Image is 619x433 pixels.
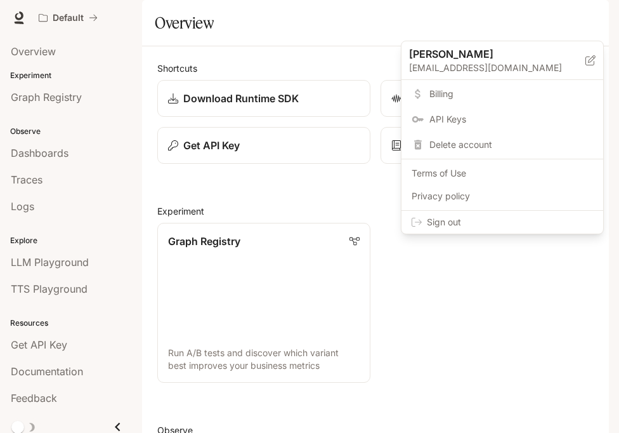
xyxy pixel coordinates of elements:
div: Sign out [401,211,603,234]
span: Sign out [427,216,593,229]
p: [PERSON_NAME] [409,46,565,62]
a: Billing [404,83,601,105]
p: [EMAIL_ADDRESS][DOMAIN_NAME] [409,62,585,74]
span: Delete account [429,138,593,151]
div: [PERSON_NAME][EMAIL_ADDRESS][DOMAIN_NAME] [401,41,603,80]
span: Privacy policy [412,190,593,203]
a: Terms of Use [404,162,601,185]
div: Delete account [404,133,601,156]
span: Terms of Use [412,167,593,180]
a: API Keys [404,108,601,131]
span: API Keys [429,113,593,126]
a: Privacy policy [404,185,601,208]
span: Billing [429,88,593,100]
